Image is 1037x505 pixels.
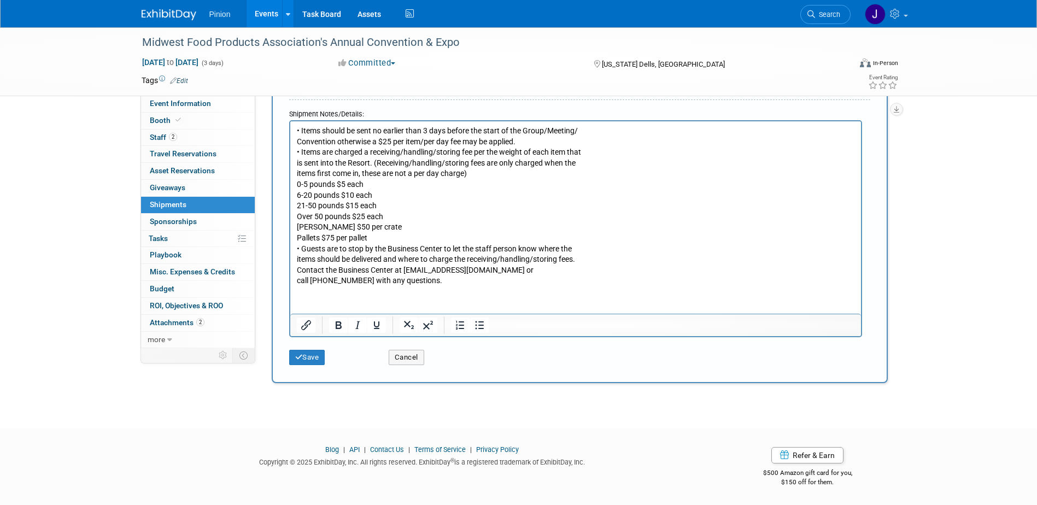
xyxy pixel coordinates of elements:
a: Search [800,5,851,24]
a: Terms of Service [414,445,466,454]
a: API [349,445,360,454]
span: Playbook [150,250,181,259]
iframe: Rich Text Area [290,121,861,314]
div: Copyright © 2025 ExhibitDay, Inc. All rights reserved. ExhibitDay is a registered trademark of Ex... [142,455,704,467]
span: Attachments [150,318,204,327]
a: Edit [170,77,188,85]
div: Event Rating [868,75,898,80]
span: 2 [169,133,177,141]
span: Misc. Expenses & Credits [150,267,235,276]
a: Event Information [141,96,255,112]
span: Sponsorships [150,217,197,226]
a: Refer & Earn [771,447,843,463]
span: Giveaways [150,183,185,192]
div: In-Person [872,59,898,67]
button: Superscript [419,318,437,333]
td: Toggle Event Tabs [232,348,255,362]
div: Shipment Notes/Details: [289,104,862,120]
button: Committed [335,57,400,69]
span: to [165,58,175,67]
span: Tasks [149,234,168,243]
a: Travel Reservations [141,146,255,162]
button: Bullet list [470,318,489,333]
td: Personalize Event Tab Strip [214,348,233,362]
span: [US_STATE] Dells, [GEOGRAPHIC_DATA] [602,60,725,68]
a: Blog [325,445,339,454]
button: Italic [348,318,367,333]
span: Event Information [150,99,211,108]
sup: ® [450,457,454,463]
div: Event Format [786,57,899,73]
span: Shipments [150,200,186,209]
a: Attachments2 [141,315,255,331]
td: Tags [142,75,188,86]
img: ExhibitDay [142,9,196,20]
img: Jennifer Plumisto [865,4,886,25]
button: Numbered list [451,318,470,333]
a: Booth [141,113,255,129]
span: Asset Reservations [150,166,215,175]
a: more [141,332,255,348]
i: Booth reservation complete [175,117,181,123]
div: $500 Amazon gift card for you, [719,461,896,486]
img: Format-Inperson.png [860,58,871,67]
button: Save [289,350,325,365]
span: | [341,445,348,454]
span: | [406,445,413,454]
span: Pinion [209,10,231,19]
span: ROI, Objectives & ROO [150,301,223,310]
span: (3 days) [201,60,224,67]
a: Asset Reservations [141,163,255,179]
button: Underline [367,318,386,333]
span: | [361,445,368,454]
span: [DATE] [DATE] [142,57,199,67]
a: Privacy Policy [476,445,519,454]
button: Cancel [389,350,424,365]
a: Sponsorships [141,214,255,230]
a: Shipments [141,197,255,213]
a: Tasks [141,231,255,247]
a: Misc. Expenses & Credits [141,264,255,280]
div: Midwest Food Products Association's Annual Convention & Expo [138,33,834,52]
span: more [148,335,165,344]
button: Bold [329,318,348,333]
span: | [467,445,474,454]
a: Giveaways [141,180,255,196]
button: Subscript [400,318,418,333]
span: Search [815,10,840,19]
a: Playbook [141,247,255,263]
button: Insert/edit link [297,318,315,333]
span: 2 [196,318,204,326]
a: Budget [141,281,255,297]
span: Budget [150,284,174,293]
span: Staff [150,133,177,142]
a: Staff2 [141,130,255,146]
a: Contact Us [370,445,404,454]
div: $150 off for them. [719,478,896,487]
span: Booth [150,116,183,125]
span: Travel Reservations [150,149,216,158]
a: ROI, Objectives & ROO [141,298,255,314]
